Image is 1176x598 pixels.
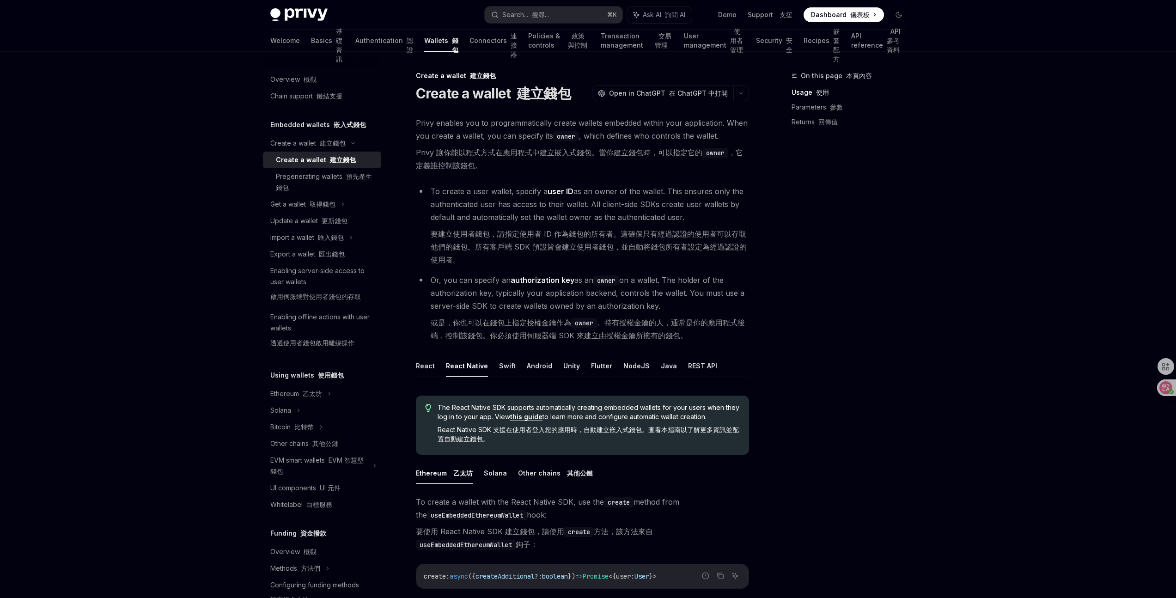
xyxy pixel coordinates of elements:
span: boolean [542,572,568,580]
font: 或是，你也可以在錢包上指定授權金鑰作為 。持有授權金鑰的人，通常是你的應用程式後端，控制該錢包。你必須使用伺服器端 SDK 來建立由授權金鑰所擁有的錢包。 [431,318,745,340]
a: Export a wallet 匯出錢包 [263,246,381,262]
font: 嵌套配方 [833,27,840,63]
code: useEmbeddedEthereumWallet [416,540,516,550]
button: Search... 搜尋...⌘K [485,6,622,23]
font: 支援 [780,11,792,18]
button: Unity [563,355,580,377]
button: Other chains 其他公鏈 [518,462,593,484]
font: 啟用伺服端對使用者錢包的存取 [270,293,361,300]
a: Connectors 連接器 [469,30,517,52]
span: The React Native SDK supports automatically creating embedded wallets for your users when they lo... [438,403,739,447]
span: { [612,572,616,580]
button: Open in ChatGPT 在 ChatGPT 中打開 [592,85,733,101]
font: 乙太坊 [303,390,322,397]
a: Chain support 鏈結支援 [263,88,381,104]
font: 基礎資訊 [336,27,342,63]
button: Android [527,355,552,377]
div: Update a wallet [270,215,347,226]
button: Flutter [591,355,612,377]
span: : [631,572,634,580]
font: 本頁內容 [846,72,872,79]
div: Enabling server-side access to user wallets [270,265,376,306]
span: User [634,572,649,580]
div: Create a wallet [276,154,356,165]
h5: Embedded wallets [270,119,366,130]
span: => [575,572,583,580]
a: Recipes 嵌套配方 [804,30,840,52]
font: 方法們 [301,564,320,572]
font: React Native SDK 支援在使用者登入您的應用時，自動建立嵌入式錢包。查看本指南以了解更多資訊並配置自動建立錢包。 [438,426,739,443]
div: Overview [270,546,317,557]
font: 建立錢包 [330,156,356,164]
a: this guide [510,413,542,421]
div: Get a wallet [270,199,335,210]
font: 使用錢包 [318,371,344,379]
a: UI components UI 元件 [263,480,381,496]
font: 建立錢包 [320,139,346,147]
span: Ask AI [643,10,685,19]
a: Parameters 參數 [792,100,914,115]
span: user [616,572,631,580]
a: Basics 基礎資訊 [311,30,345,52]
font: 更新錢包 [322,217,347,225]
font: UI 元件 [320,484,341,492]
a: Dashboard 儀表板 [804,7,884,22]
font: 在 ChatGPT 中打開 [669,89,728,97]
div: Create a wallet [416,71,749,80]
font: 詢問 AI [665,11,685,18]
a: Welcome [270,30,300,52]
button: Report incorrect code [700,570,712,582]
a: API reference API 參考資料 [851,30,906,52]
font: 其他公鏈 [312,439,338,447]
font: 參數 [830,103,843,111]
code: owner [702,148,728,158]
font: 其他公鏈 [567,469,593,477]
h5: Using wallets [270,370,344,381]
font: 建立錢包 [470,72,496,79]
font: 連接器 [511,32,517,58]
a: Wallets 錢包 [424,30,458,52]
button: Ethereum 乙太坊 [416,462,473,484]
a: Enabling server-side access to user wallets啟用伺服端對使用者錢包的存取 [263,262,381,309]
button: Ask AI 詢問 AI [627,6,692,23]
font: 安全 [786,37,792,54]
font: 概觀 [304,548,317,555]
font: 匯出錢包 [319,250,345,258]
a: Transaction management 交易管理 [601,30,672,52]
font: 建立錢包 [517,85,571,102]
button: Toggle dark mode [891,7,906,22]
div: Export a wallet [270,249,345,260]
div: Enabling offline actions with user wallets [270,311,376,352]
code: owner [593,275,619,286]
font: 要建立使用者錢包，請指定使用者 ID 作為錢包的所有者。這確保只有經過認證的使用者可以存取他們的錢包。所有客戶端 SDK 預設皆會建立使用者錢包，並自動將錢包所有者設定為經過認證的使用者。 [431,229,747,264]
font: API 參考資料 [887,27,901,54]
font: 交易管理 [655,32,671,49]
font: 搜尋... [532,11,549,18]
span: : [446,572,450,580]
font: Privy 讓你能以程式方式在應用程式中建立嵌入式錢包。當你建立錢包時，可以指定它的 ，它定義誰控制該錢包。 [416,148,743,170]
span: ?: [535,572,542,580]
font: 白標服務 [306,500,332,508]
a: Overview 概觀 [263,71,381,88]
font: 使用 [816,88,829,96]
font: 資金撥款 [300,529,326,537]
font: 透過使用者錢包啟用離線操作 [270,339,354,347]
span: Open in ChatGPT [609,89,728,98]
h1: Create a wallet [416,85,571,102]
span: async [450,572,468,580]
code: owner [553,131,579,141]
a: Security 安全 [756,30,792,52]
li: To create a user wallet, specify a as an owner of the wallet. This ensures only the authenticated... [416,185,749,270]
a: Enabling offline actions with user wallets透過使用者錢包啟用離線操作 [263,309,381,355]
div: Other chains [270,438,338,449]
a: Authentication 認證 [355,30,413,52]
div: Import a wallet [270,232,344,243]
font: 儀表板 [850,11,870,18]
a: Usage 使用 [792,85,914,100]
font: 嵌入式錢包 [334,121,366,128]
font: 要使用 React Native SDK 建立錢包，請使用 方法，該方法來自 鉤子： [416,527,653,549]
span: ({ [468,572,475,580]
code: create [604,497,634,507]
a: Update a wallet 更新錢包 [263,213,381,229]
font: 乙太坊 [453,469,473,477]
